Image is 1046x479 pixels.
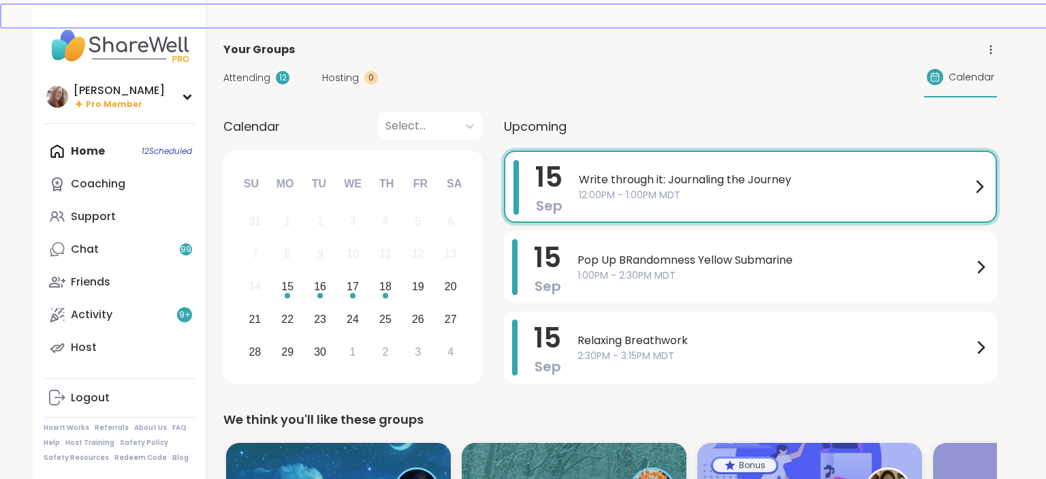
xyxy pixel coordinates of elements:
div: Choose Sunday, September 28th, 2025 [240,337,270,367]
div: Choose Wednesday, September 17th, 2025 [338,273,368,302]
div: Not available Tuesday, September 9th, 2025 [306,240,335,269]
a: Support [44,200,195,233]
div: Choose Monday, September 15th, 2025 [273,273,302,302]
div: Coaching [71,176,125,191]
div: Not available Saturday, September 13th, 2025 [436,240,465,269]
div: Choose Thursday, October 2nd, 2025 [371,337,400,367]
a: Referrals [95,423,129,433]
div: 1 [285,212,291,230]
span: 15 [534,319,561,357]
div: Not available Sunday, August 31st, 2025 [240,207,270,236]
iframe: Spotlight [182,178,193,189]
div: 7 [252,245,258,263]
div: 17 [347,277,359,296]
span: 2:30PM - 3:15PM MDT [577,349,972,363]
div: Not available Tuesday, September 2nd, 2025 [306,207,335,236]
div: 21 [249,310,261,328]
div: Not available Sunday, September 7th, 2025 [240,240,270,269]
div: 10 [347,245,359,263]
div: 19 [412,277,424,296]
div: 28 [249,343,261,361]
div: Mo [270,169,300,199]
div: 0 [364,71,378,84]
div: Choose Saturday, September 27th, 2025 [436,305,465,334]
div: 2 [317,212,323,230]
div: 11 [379,245,392,263]
div: Choose Thursday, September 18th, 2025 [371,273,400,302]
div: Choose Saturday, October 4th, 2025 [436,337,465,367]
div: Activity [71,307,112,322]
div: 15 [281,277,294,296]
div: Not available Friday, September 12th, 2025 [403,240,432,269]
a: Coaching [44,168,195,200]
div: Not available Thursday, September 4th, 2025 [371,207,400,236]
div: Su [236,169,266,199]
span: Hosting [322,71,359,85]
div: 13 [445,245,457,263]
span: Upcoming [504,117,567,136]
div: Not available Thursday, September 11th, 2025 [371,240,400,269]
a: Safety Resources [44,453,109,463]
span: Sep [536,196,562,215]
div: 18 [379,277,392,296]
a: Host [44,331,195,364]
a: Activity9+ [44,298,195,331]
div: 20 [445,277,457,296]
div: 8 [285,245,291,263]
div: [PERSON_NAME] [74,83,165,98]
div: Choose Monday, September 22nd, 2025 [273,305,302,334]
div: Not available Saturday, September 6th, 2025 [436,207,465,236]
div: Choose Wednesday, October 1st, 2025 [338,337,368,367]
div: 22 [281,310,294,328]
div: Choose Wednesday, September 24th, 2025 [338,305,368,334]
div: 4 [382,212,388,230]
div: Th [372,169,402,199]
div: 31 [249,212,261,230]
div: Sa [439,169,469,199]
div: We think you'll like these groups [223,410,997,429]
div: Not available Monday, September 1st, 2025 [273,207,302,236]
div: Not available Wednesday, September 3rd, 2025 [338,207,368,236]
a: Blog [172,453,189,463]
div: Fr [405,169,435,199]
a: How It Works [44,423,89,433]
div: 30 [314,343,326,361]
div: Choose Tuesday, September 30th, 2025 [306,337,335,367]
span: 1:00PM - 2:30PM MDT [577,268,972,283]
a: Chat99 [44,233,195,266]
span: Calendar [223,117,280,136]
div: 1 [350,343,356,361]
span: 12:00PM - 1:00PM MDT [579,188,971,202]
div: 26 [412,310,424,328]
div: Host [71,340,97,355]
a: FAQ [172,423,187,433]
div: 25 [379,310,392,328]
div: Choose Saturday, September 20th, 2025 [436,273,465,302]
span: Pro Member [86,99,142,110]
div: 9 [317,245,323,263]
a: Safety Policy [120,438,168,448]
a: Help [44,438,60,448]
span: 9 + [179,309,191,321]
div: 27 [445,310,457,328]
div: 6 [447,212,454,230]
div: 5 [415,212,421,230]
span: Relaxing Breathwork [577,333,972,349]
div: 24 [347,310,359,328]
span: Attending [223,71,270,85]
div: 3 [415,343,421,361]
span: Your Groups [223,42,295,58]
img: ShareWell Nav Logo [44,22,195,69]
div: We [338,169,368,199]
div: Choose Friday, September 26th, 2025 [403,305,432,334]
div: 2 [382,343,388,361]
div: 29 [281,343,294,361]
a: Redeem Code [114,453,167,463]
span: Write through it: Journaling the Journey [579,172,971,188]
div: Chat [71,242,99,257]
div: Not available Friday, September 5th, 2025 [403,207,432,236]
div: Choose Sunday, September 21st, 2025 [240,305,270,334]
span: Pop Up BRandomness Yellow Submarine [577,252,972,268]
div: Not available Wednesday, September 10th, 2025 [338,240,368,269]
div: 3 [350,212,356,230]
